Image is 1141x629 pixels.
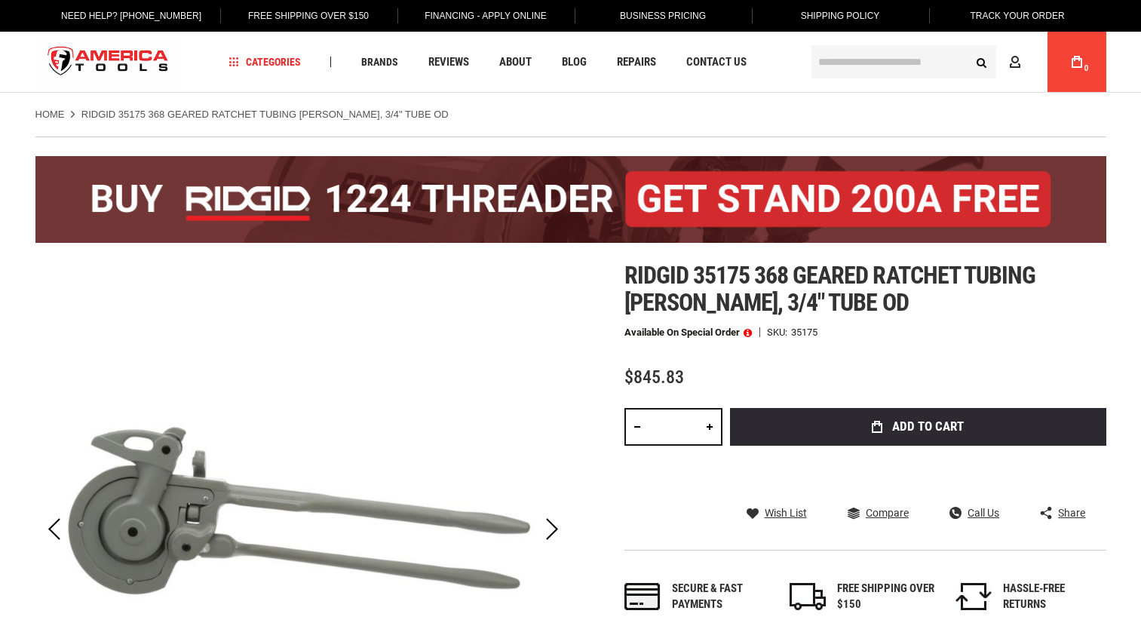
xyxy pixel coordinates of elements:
span: Wish List [765,508,807,518]
a: Brands [354,52,405,72]
p: Available on Special Order [624,327,752,338]
button: Add to Cart [730,408,1106,446]
span: Reviews [428,57,469,68]
strong: RIDGID 35175 368 GEARED RATCHET TUBING [PERSON_NAME], 3/4" TUBE OD [81,109,449,120]
a: Wish List [747,506,807,520]
span: Ridgid 35175 368 geared ratchet tubing [PERSON_NAME], 3/4" tube od [624,261,1036,317]
div: Secure & fast payments [672,581,770,613]
span: 0 [1084,64,1089,72]
a: Contact Us [679,52,753,72]
span: Blog [562,57,587,68]
img: returns [955,583,992,610]
div: 35175 [791,327,817,337]
img: America Tools [35,34,182,91]
strong: SKU [767,327,791,337]
a: Reviews [422,52,476,72]
span: Shipping Policy [801,11,880,21]
a: Compare [848,506,909,520]
img: shipping [790,583,826,610]
span: Call Us [968,508,999,518]
iframe: Secure express checkout frame [727,450,1109,494]
div: HASSLE-FREE RETURNS [1003,581,1101,613]
span: Contact Us [686,57,747,68]
a: Categories [222,52,308,72]
img: payments [624,583,661,610]
span: Compare [866,508,909,518]
span: Categories [229,57,301,67]
img: BOGO: Buy the RIDGID® 1224 Threader (26092), get the 92467 200A Stand FREE! [35,156,1106,243]
a: Repairs [610,52,663,72]
a: store logo [35,34,182,91]
span: About [499,57,532,68]
span: Share [1058,508,1085,518]
a: About [492,52,538,72]
a: Call Us [949,506,999,520]
span: Brands [361,57,398,67]
span: $845.83 [624,367,684,388]
button: Search [968,48,996,76]
a: Blog [555,52,594,72]
div: FREE SHIPPING OVER $150 [837,581,935,613]
span: Repairs [617,57,656,68]
a: 0 [1063,32,1091,92]
span: Add to Cart [892,420,964,433]
a: Home [35,108,65,121]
